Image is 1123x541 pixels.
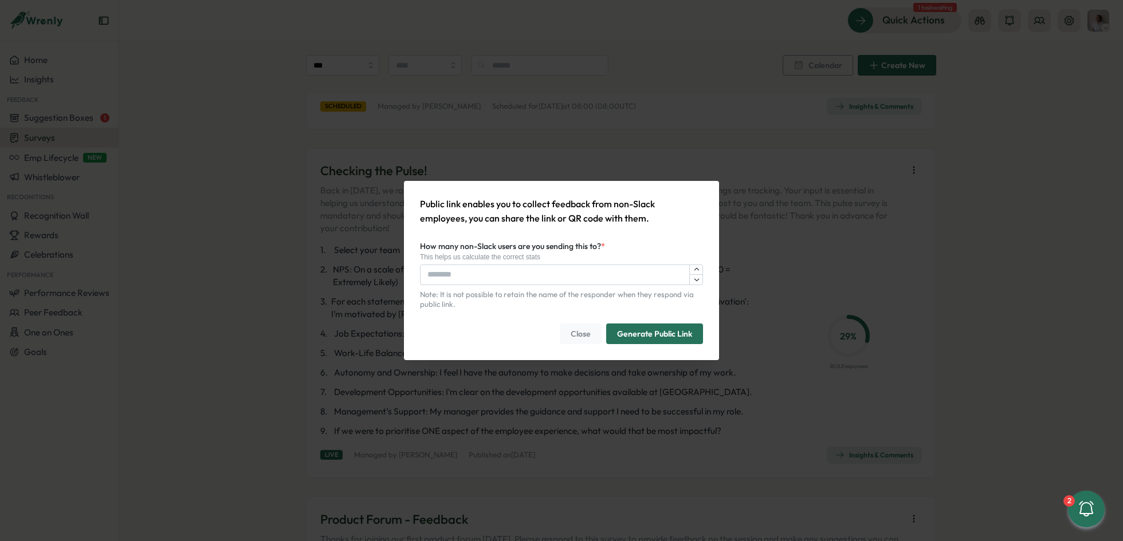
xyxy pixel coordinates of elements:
[606,323,703,344] button: Generate Public Link
[420,240,605,253] label: How many non-Slack users are you sending this to?
[420,197,703,226] p: Public link enables you to collect feedback from non-Slack employees, you can share the link or Q...
[420,253,703,261] div: This helps us calculate the correct stats
[560,323,602,344] button: Close
[571,324,591,343] span: Close
[1063,495,1075,507] div: 2
[420,290,703,310] p: Note: It is not possible to retain the name of the responder when they respond via public link.
[617,324,692,343] span: Generate Public Link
